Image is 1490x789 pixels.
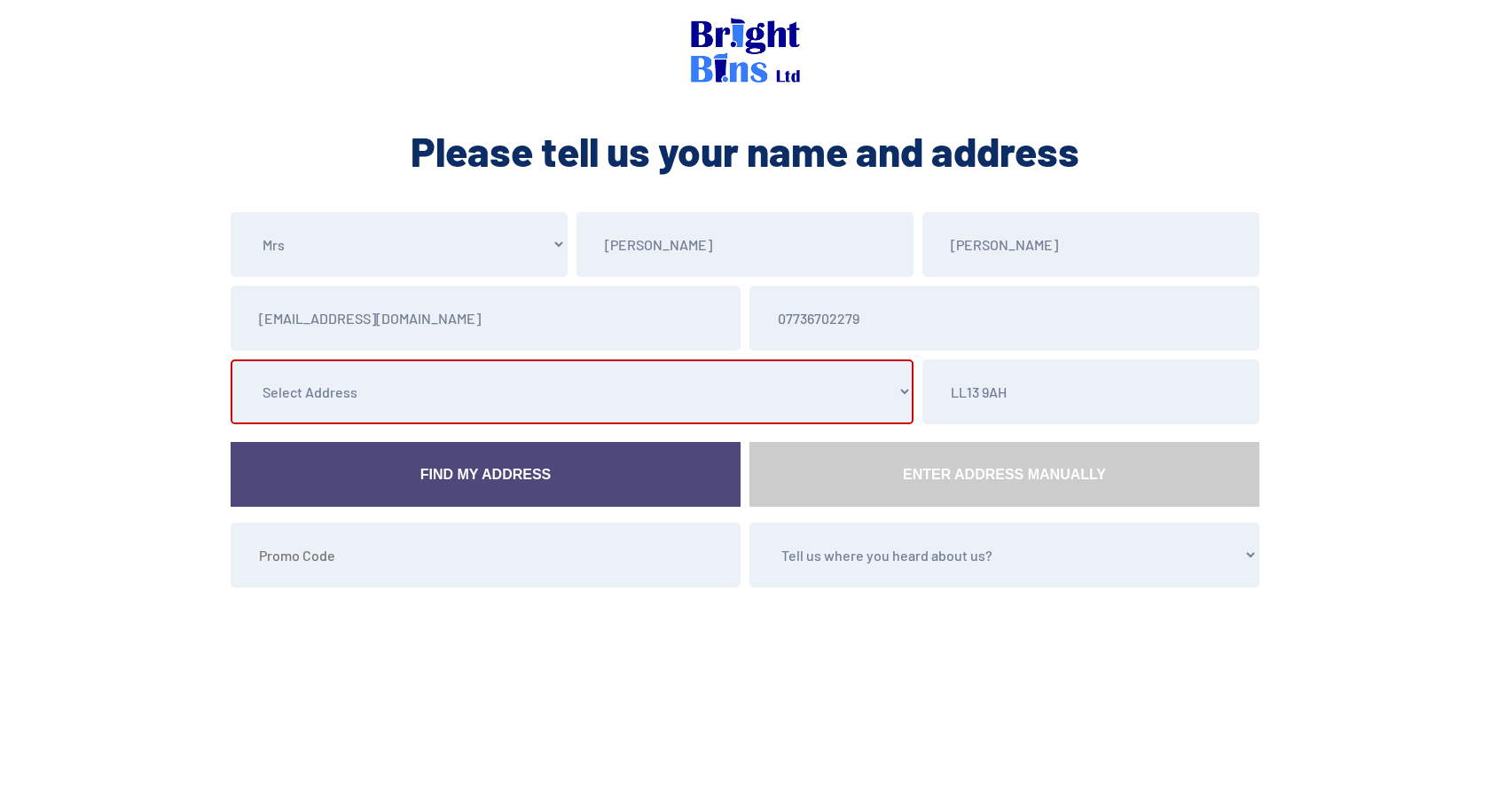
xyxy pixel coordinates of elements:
[231,286,741,351] input: Email Address
[576,212,914,277] input: First Name
[231,442,741,507] a: Find My Address
[226,124,1264,178] h2: Please tell us your name and address
[749,442,1259,507] a: Enter Address Manually
[922,212,1259,277] input: Last Name
[231,523,741,588] input: Promo Code
[922,359,1259,424] input: Postcode
[749,286,1259,351] input: Mobile Number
